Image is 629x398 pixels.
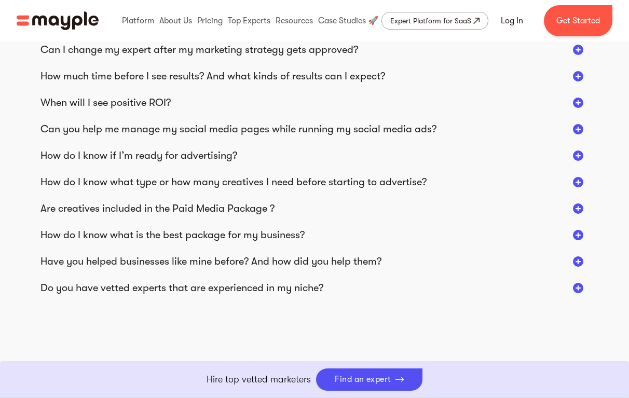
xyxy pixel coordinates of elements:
a: home [17,11,99,31]
div: Resources [273,4,316,37]
a: Log In [488,8,536,33]
div: Platform [119,4,157,37]
div: Expert Platform for SaaS [390,15,471,27]
div: When will I see positive ROI? [40,96,171,109]
div: How do I know what is the best package for my business? [40,228,305,242]
img: Mayple logo [17,11,99,31]
div: Can you help me manage my social media pages while running my social media ads? [40,122,589,136]
div: Find an expert [335,375,391,385]
div: How much time before I see results? And what kinds of results can I expect? [40,70,385,83]
iframe: Chat Widget [463,286,629,398]
div: How do I know if I’m ready for advertising? [40,149,589,162]
div: Can you help me manage my social media pages while running my social media ads? [40,122,436,136]
div: About Us [157,4,195,37]
div: When will I see positive ROI? [40,96,589,109]
div: Do you have vetted experts that are experienced in my niche? [40,281,323,295]
div: Have you helped businesses like mine before? And how did you help them? [40,255,589,268]
p: Hire top vetted marketers [207,373,311,387]
div: How do I know if I’m ready for advertising? [40,149,237,162]
div: Are creatives included in the Paid Media Package ? [40,202,589,215]
a: Expert Platform for SaaS [381,12,488,30]
div: How do I know what type or how many creatives I need before starting to advertise? [40,175,589,189]
div: Are creatives included in the Paid Media Package ? [40,202,275,215]
div: Do you have vetted experts that are experienced in my niche? [40,281,589,295]
div: Have you helped businesses like mine before? And how did you help them? [40,255,381,268]
div: Pricing [195,4,225,37]
div: Top Experts [225,4,273,37]
div: How do I know what type or how many creatives I need before starting to advertise? [40,175,427,189]
div: Can I change my expert after my marketing strategy gets approved? [40,43,358,57]
div: Can I change my expert after my marketing strategy gets approved? [40,43,589,57]
a: Get Started [544,5,612,36]
div: How much time before I see results? And what kinds of results can I expect? [40,70,589,83]
div: How do I know what is the best package for my business? [40,228,589,242]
